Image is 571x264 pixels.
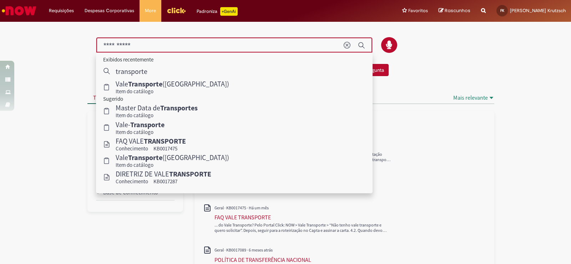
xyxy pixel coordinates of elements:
[85,7,134,14] span: Despesas Corporativas
[145,7,156,14] span: More
[408,7,428,14] span: Favoritos
[510,8,566,14] span: [PERSON_NAME] Krutzsch
[1,4,37,18] img: ServiceNow
[220,7,238,16] p: +GenAi
[500,8,504,13] span: FK
[167,5,186,16] img: click_logo_yellow_360x200.png
[445,7,470,14] span: Rascunhos
[439,8,470,14] a: Rascunhos
[49,7,74,14] span: Requisições
[197,7,238,16] div: Padroniza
